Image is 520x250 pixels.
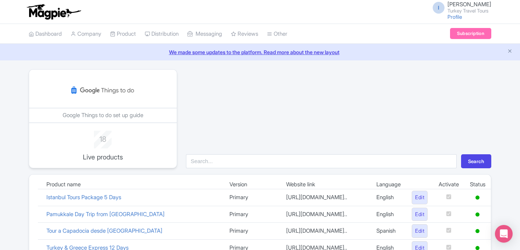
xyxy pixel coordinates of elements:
[412,208,428,221] a: Edit
[71,24,101,44] a: Company
[110,24,136,44] a: Product
[450,28,491,39] a: Subscription
[70,78,136,102] img: kvarzr6begmig94msh6q.svg
[428,1,491,13] a: I [PERSON_NAME] Turkey Travel Tours
[447,8,491,13] small: Turkey Travel Tours
[433,2,445,14] span: I
[25,4,82,20] img: logo-ab69f6fb50320c5b225c76a69d11143b.png
[281,189,371,206] td: [URL][DOMAIN_NAME]..
[224,223,281,240] td: Primary
[464,180,491,189] td: Status
[495,225,513,243] div: Open Intercom Messenger
[224,180,281,189] td: Version
[187,24,222,44] a: Messaging
[29,24,62,44] a: Dashboard
[224,189,281,206] td: Primary
[41,180,224,189] td: Product name
[186,154,457,168] input: Search...
[447,14,462,20] a: Profile
[63,112,143,119] a: Google Things to do set up guide
[73,131,133,145] div: 18
[267,24,287,44] a: Other
[447,1,491,8] span: [PERSON_NAME]
[224,206,281,223] td: Primary
[371,206,406,223] td: English
[46,227,162,234] a: Tour a Capadocia desde [GEOGRAPHIC_DATA]
[507,47,513,56] button: Close announcement
[281,223,371,240] td: [URL][DOMAIN_NAME]..
[433,180,464,189] td: Activate
[371,189,406,206] td: English
[145,24,179,44] a: Distribution
[412,191,428,204] a: Edit
[281,180,371,189] td: Website link
[46,194,121,201] a: Istanbul Tours Package 5 Days
[231,24,258,44] a: Reviews
[46,211,165,218] a: Pamukkale Day Trip from [GEOGRAPHIC_DATA]
[281,206,371,223] td: [URL][DOMAIN_NAME]..
[412,224,428,238] a: Edit
[4,48,516,56] a: We made some updates to the platform. Read more about the new layout
[371,180,406,189] td: Language
[461,154,491,168] button: Search
[371,223,406,240] td: Spanish
[73,152,133,162] p: Live products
